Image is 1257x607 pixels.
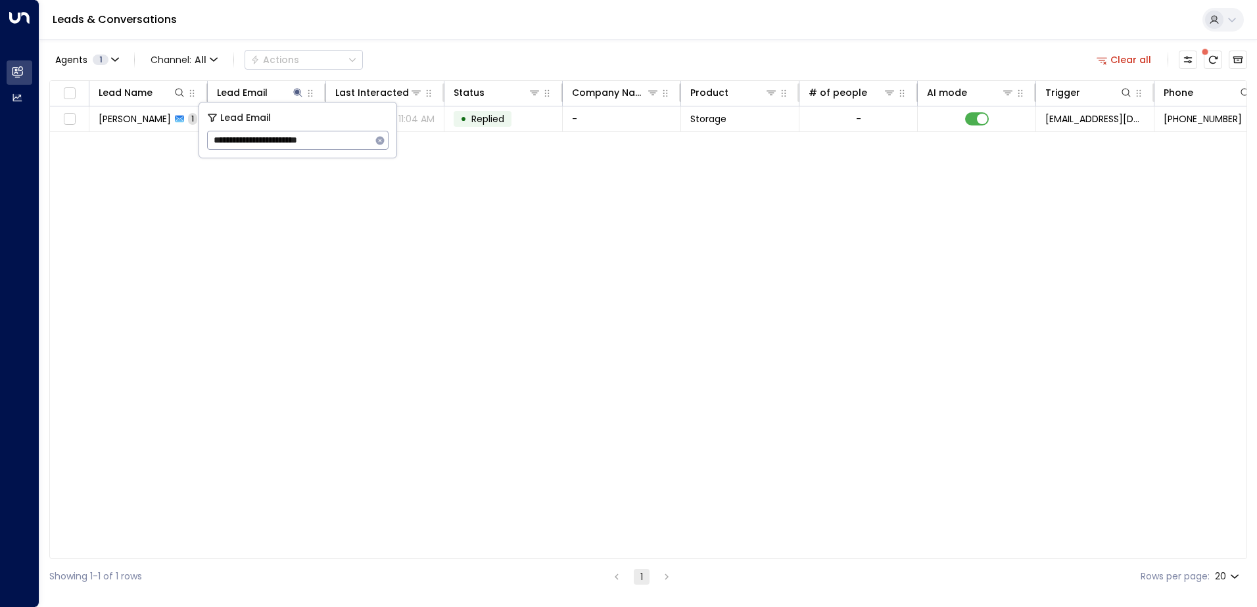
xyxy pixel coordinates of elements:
[608,568,675,585] nav: pagination navigation
[335,85,409,101] div: Last Interacted
[1091,51,1157,69] button: Clear all
[195,55,206,65] span: All
[61,111,78,127] span: Toggle select row
[1045,112,1145,125] span: leads@space-station.co.uk
[927,85,967,101] div: AI mode
[809,85,867,101] div: # of people
[398,112,435,125] p: 11:04 AM
[856,112,861,125] div: -
[690,85,728,101] div: Product
[454,85,485,101] div: Status
[1164,85,1193,101] div: Phone
[1164,85,1252,101] div: Phone
[1215,567,1242,586] div: 20
[217,85,268,101] div: Lead Email
[1045,85,1080,101] div: Trigger
[245,50,363,70] button: Actions
[145,51,223,69] button: Channel:All
[335,85,423,101] div: Last Interacted
[454,85,541,101] div: Status
[1229,51,1247,69] button: Archived Leads
[220,110,271,125] span: Lead Email
[1141,570,1210,583] label: Rows per page:
[99,85,153,101] div: Lead Name
[572,85,646,101] div: Company Name
[99,85,186,101] div: Lead Name
[572,85,659,101] div: Company Name
[927,85,1014,101] div: AI mode
[1164,112,1242,125] span: +447889532772
[809,85,896,101] div: # of people
[49,570,142,583] div: Showing 1-1 of 1 rows
[61,85,78,102] span: Toggle select all
[55,55,87,64] span: Agents
[250,54,299,66] div: Actions
[99,112,171,125] span: Nicola Wilson
[690,85,778,101] div: Product
[563,106,681,131] td: -
[460,108,467,130] div: •
[690,112,726,125] span: Storage
[634,569,650,585] button: page 1
[1045,85,1133,101] div: Trigger
[1179,51,1197,69] button: Customize
[217,85,304,101] div: Lead Email
[53,12,177,27] a: Leads & Conversations
[145,51,223,69] span: Channel:
[49,51,124,69] button: Agents1
[471,112,504,125] span: Replied
[188,113,197,124] span: 1
[1204,51,1222,69] span: There are new threads available. Refresh the grid to view the latest updates.
[245,50,363,70] div: Button group with a nested menu
[93,55,108,65] span: 1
